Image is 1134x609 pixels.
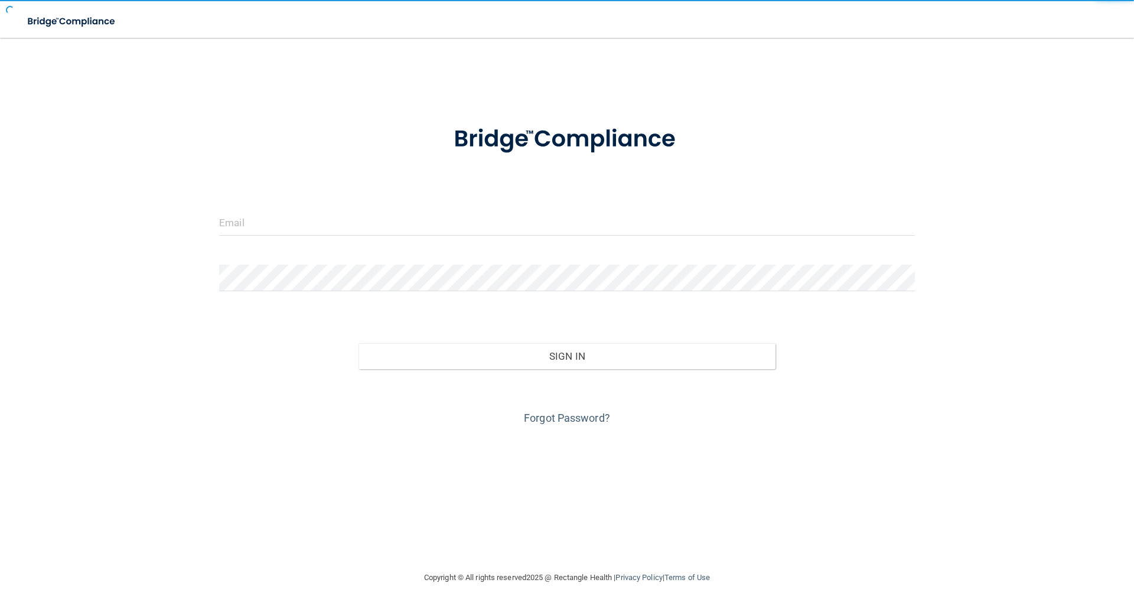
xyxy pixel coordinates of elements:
a: Privacy Policy [615,573,662,582]
div: Copyright © All rights reserved 2025 @ Rectangle Health | | [351,559,783,597]
a: Forgot Password? [524,412,610,424]
a: Terms of Use [664,573,710,582]
img: bridge_compliance_login_screen.278c3ca4.svg [429,109,705,170]
button: Sign In [359,343,776,369]
img: bridge_compliance_login_screen.278c3ca4.svg [18,9,126,34]
input: Email [219,209,915,236]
